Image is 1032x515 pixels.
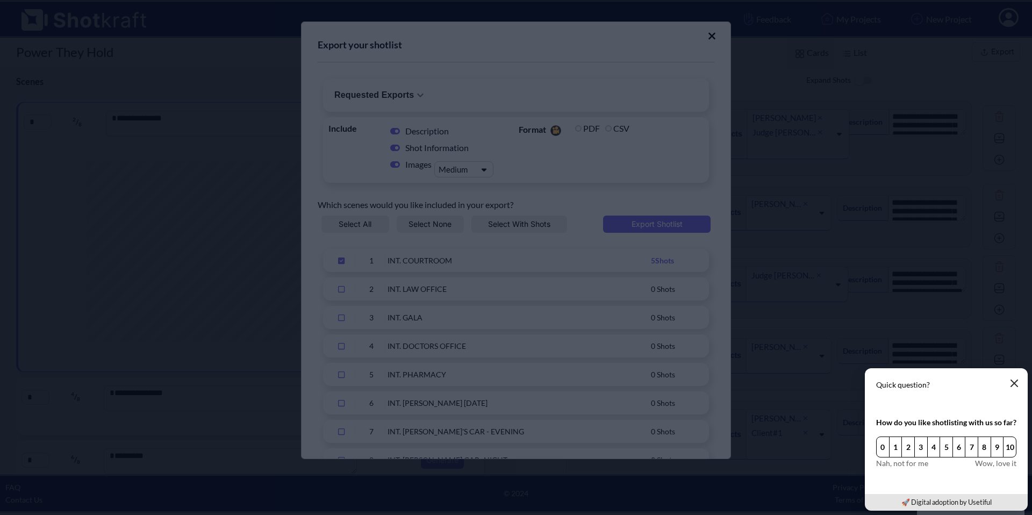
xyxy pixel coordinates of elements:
span: Wow, love it [975,457,1016,469]
button: 2 [901,437,915,457]
button: 4 [927,437,941,457]
p: Quick question? [876,380,1016,390]
div: Online [8,9,99,17]
button: 3 [914,437,928,457]
button: 1 [889,437,902,457]
button: 8 [978,437,991,457]
button: 9 [991,437,1004,457]
button: 6 [952,437,966,457]
button: 0 [876,437,890,457]
button: 10 [1003,437,1016,457]
span: Nah, not for me [876,457,928,469]
button: 5 [940,437,953,457]
a: 🚀 Digital adoption by Usetiful [901,498,992,506]
button: 7 [965,437,978,457]
div: How do you like shotlisting with us so far? [876,417,1016,428]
